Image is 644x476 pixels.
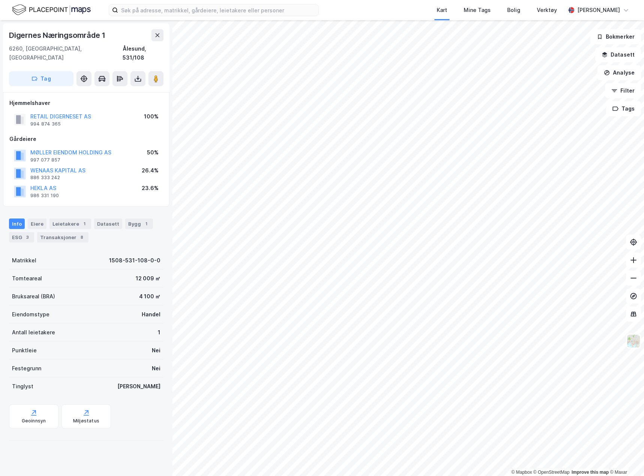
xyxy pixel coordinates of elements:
a: Mapbox [511,470,532,475]
div: Hjemmelshaver [9,99,163,108]
div: 1508-531-108-0-0 [109,256,160,265]
img: logo.f888ab2527a4732fd821a326f86c7f29.svg [12,3,91,16]
div: Punktleie [12,346,37,355]
div: Bygg [125,219,153,229]
div: Verktøy [537,6,557,15]
div: Nei [152,364,160,373]
div: Nei [152,346,160,355]
div: Gårdeiere [9,135,163,144]
div: [PERSON_NAME] [577,6,620,15]
button: Bokmerker [590,29,641,44]
button: Tags [606,101,641,116]
div: 1 [158,328,160,337]
div: Matrikkel [12,256,36,265]
div: 8 [78,234,85,241]
div: 1 [81,220,88,228]
div: 997 077 857 [30,157,60,163]
a: OpenStreetMap [533,470,570,475]
div: Handel [142,310,160,319]
div: 3 [24,234,31,241]
div: Miljøstatus [73,418,99,424]
div: 100% [144,112,159,121]
div: Tomteareal [12,274,42,283]
div: ESG [9,232,34,242]
div: 50% [147,148,159,157]
button: Analyse [598,65,641,80]
div: [PERSON_NAME] [117,382,160,391]
div: Mine Tags [464,6,491,15]
input: Søk på adresse, matrikkel, gårdeiere, leietakere eller personer [118,4,318,16]
div: 12 009 ㎡ [136,274,160,283]
div: 986 331 190 [30,193,59,199]
div: Digernes Næringsområde 1 [9,29,107,41]
iframe: Chat Widget [607,440,644,476]
button: Datasett [595,47,641,62]
div: Ålesund, 531/108 [123,44,163,62]
div: 26.4% [142,166,159,175]
div: Festegrunn [12,364,41,373]
div: 994 874 365 [30,121,61,127]
div: Datasett [94,219,122,229]
div: 886 333 242 [30,175,60,181]
div: 23.6% [142,184,159,193]
div: Eiere [28,219,46,229]
div: 1 [142,220,150,228]
div: 4 100 ㎡ [139,292,160,301]
div: Bolig [507,6,520,15]
div: Kontrollprogram for chat [607,440,644,476]
div: Kart [437,6,447,15]
div: Transaksjoner [37,232,88,242]
div: Eiendomstype [12,310,49,319]
div: Antall leietakere [12,328,55,337]
img: Z [626,334,641,348]
button: Filter [605,83,641,98]
div: Leietakere [49,219,91,229]
a: Improve this map [572,470,609,475]
button: Tag [9,71,73,86]
div: 6260, [GEOGRAPHIC_DATA], [GEOGRAPHIC_DATA] [9,44,123,62]
div: Bruksareal (BRA) [12,292,55,301]
div: Tinglyst [12,382,33,391]
div: Geoinnsyn [22,418,46,424]
div: Info [9,219,25,229]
